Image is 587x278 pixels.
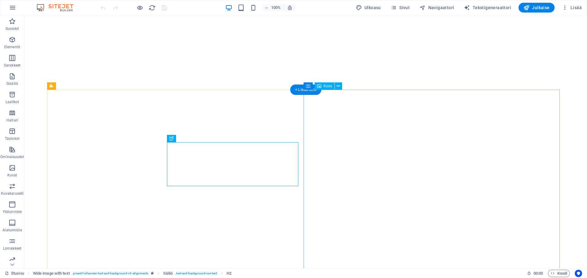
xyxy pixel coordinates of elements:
[559,3,584,13] button: Lisää
[6,81,18,86] p: Sisältö
[3,246,21,251] p: Lomakkeet
[3,209,22,214] p: Ylätunniste
[148,4,156,11] button: reload
[0,154,24,159] p: Ominaisuudet
[6,26,19,31] p: Suosikit
[523,5,550,11] span: Julkaise
[35,4,81,11] img: Editor Logo
[388,3,412,13] button: Sivut
[149,4,156,11] i: Lataa sivu uudelleen
[548,270,570,277] button: Koodi
[353,3,383,13] button: Ulkoasu
[271,4,281,11] h6: 100%
[262,4,284,11] button: 100%
[5,136,20,141] p: Taulukot
[464,5,511,11] span: Tekstigeneraattori
[227,270,231,277] span: Napsauta valitaksesi. Kaksoisnapsauta muokataksesi
[72,270,149,277] span: . preset-fullscreen-text-and-background-v3-alignments
[5,270,24,277] a: Napsauta peruuttaaksesi valinnan. Kaksoisnapsauta avataksesi Sivut
[391,5,410,11] span: Sivut
[353,3,383,13] div: Ulkoasu (Ctrl+Alt+Y)
[6,118,18,123] p: Haitari
[538,271,539,276] span: :
[6,99,19,104] p: Laatikot
[7,173,17,178] p: Kuvat
[33,270,70,277] span: Napsauta valitaksesi. Kaksoisnapsauta muokataksesi
[163,270,173,277] span: Napsauta valitaksesi. Kaksoisnapsauta muokataksesi
[151,272,154,275] i: Tämä elementti on mukautettava esiasetus
[2,228,22,233] p: Alatunniste
[417,3,456,13] button: Navigaattori
[1,191,24,196] p: Kuvakaruselli
[533,270,543,277] span: 00 00
[4,63,20,68] p: Sarakkeet
[4,45,20,49] p: Elementit
[562,5,582,11] span: Lisää
[324,84,332,88] span: Kuva
[175,270,217,277] span: . text-and-background-content
[290,85,321,95] div: + Lisää osio
[33,270,231,277] nav: breadcrumb
[575,270,582,277] button: Usercentrics
[461,3,514,13] button: Tekstigeneraattori
[527,270,543,277] h6: Istunnon aika
[356,5,381,11] span: Ulkoasu
[551,270,567,277] span: Koodi
[419,5,454,11] span: Navigaattori
[519,3,555,13] button: Julkaise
